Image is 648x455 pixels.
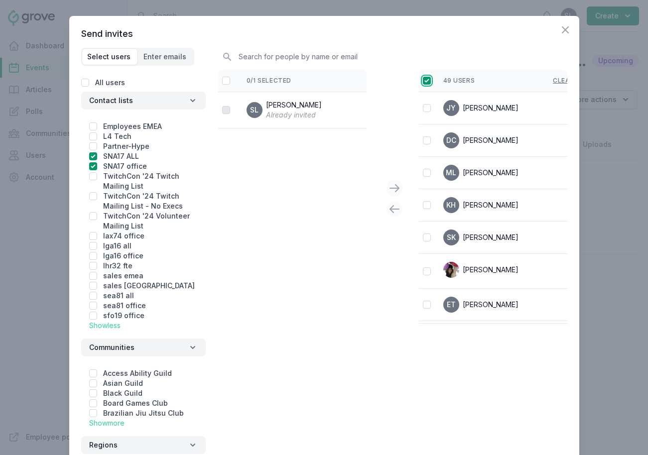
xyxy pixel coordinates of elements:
[463,103,518,113] div: [PERSON_NAME]
[446,202,456,209] span: KH
[103,251,143,260] label: lga16 office
[103,409,184,417] label: Brazilian Jiu Jitsu Club
[446,137,456,144] span: DC
[103,192,183,210] label: TwitchCon '24 Twitch Mailing List - No Execs
[81,436,206,454] button: Regions
[89,342,134,352] span: Communities
[103,122,162,130] label: Employees EMEA
[82,49,137,65] button: Select users
[463,265,518,275] div: [PERSON_NAME]
[89,96,133,106] span: Contact lists
[103,172,179,190] label: TwitchCon '24 Twitch Mailing List
[103,369,172,377] label: Access Ability Guild
[463,300,518,310] div: [PERSON_NAME]
[103,142,149,150] label: Partner-Hype
[81,339,206,356] button: Communities
[447,234,456,241] span: SK
[266,100,322,120] div: [PERSON_NAME]
[463,200,518,210] div: [PERSON_NAME]
[463,232,518,242] div: [PERSON_NAME]
[89,440,118,450] span: Regions
[103,162,147,170] label: SNA17 office
[103,132,131,140] label: L4 Tech
[250,107,259,114] span: SL
[143,52,186,62] span: Enter emails
[103,212,190,230] label: TwitchCon '24 Volunteer Mailing List
[103,241,131,250] label: lga16 all
[103,389,142,397] label: Black Guild
[447,301,456,308] span: ET
[235,70,367,92] th: 0/1 selected
[103,379,143,387] label: Asian Guild
[89,321,121,330] a: Show less
[95,78,125,87] label: All users
[103,271,143,280] label: sales emea
[103,311,144,320] label: sfo19 office
[463,135,518,145] div: [PERSON_NAME]
[103,231,144,240] label: lax74 office
[266,110,322,120] div: Already invited
[103,281,195,290] label: sales [GEOGRAPHIC_DATA]
[81,28,567,40] h3: Send invites
[87,52,130,62] span: Select users
[553,77,588,85] a: Clear all
[222,48,567,65] input: Search for people by name or email
[81,92,206,110] button: Contact lists
[89,419,125,427] a: Show more
[463,168,518,178] div: [PERSON_NAME]
[138,49,193,65] button: Enter emails
[103,261,132,270] label: lhr32 fte
[103,301,146,310] label: sea81 office
[446,169,456,176] span: ML
[103,399,168,407] label: Board Games Club
[431,70,601,92] th: 49 users
[103,152,139,160] label: SNA17 ALL
[103,291,134,300] label: sea81 all
[446,105,456,112] span: JY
